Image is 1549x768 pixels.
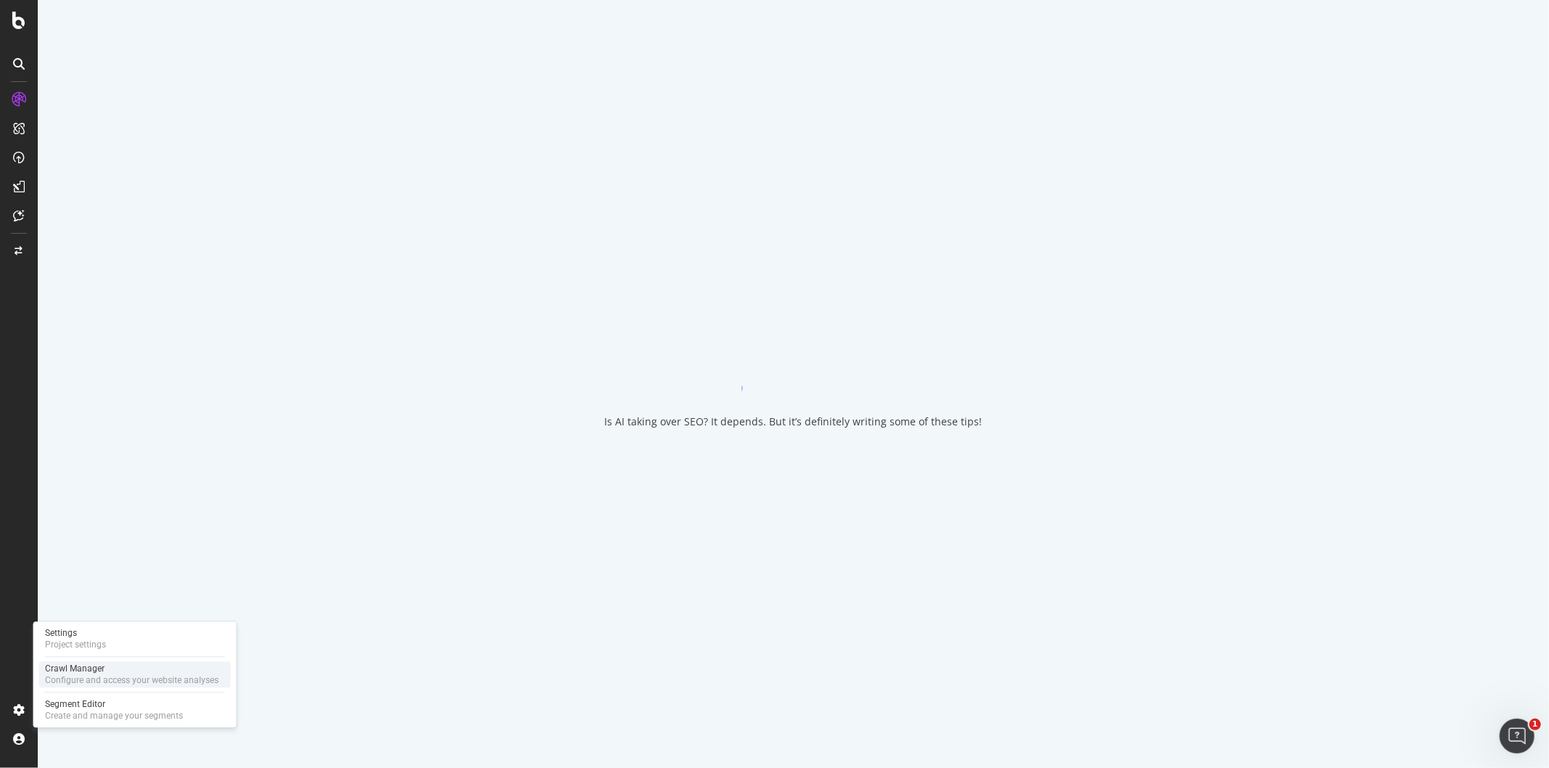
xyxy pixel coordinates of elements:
[605,414,983,429] div: Is AI taking over SEO? It depends. But it’s definitely writing some of these tips!
[39,626,231,652] a: SettingsProject settings
[45,674,219,686] div: Configure and access your website analyses
[45,639,106,650] div: Project settings
[45,698,183,710] div: Segment Editor
[1500,719,1534,753] iframe: Intercom live chat
[45,627,106,639] div: Settings
[45,710,183,722] div: Create and manage your segments
[39,697,231,723] a: Segment EditorCreate and manage your segments
[45,663,219,674] div: Crawl Manager
[741,339,846,391] div: animation
[39,661,231,687] a: Crawl ManagerConfigure and access your website analyses
[1529,719,1541,730] span: 1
